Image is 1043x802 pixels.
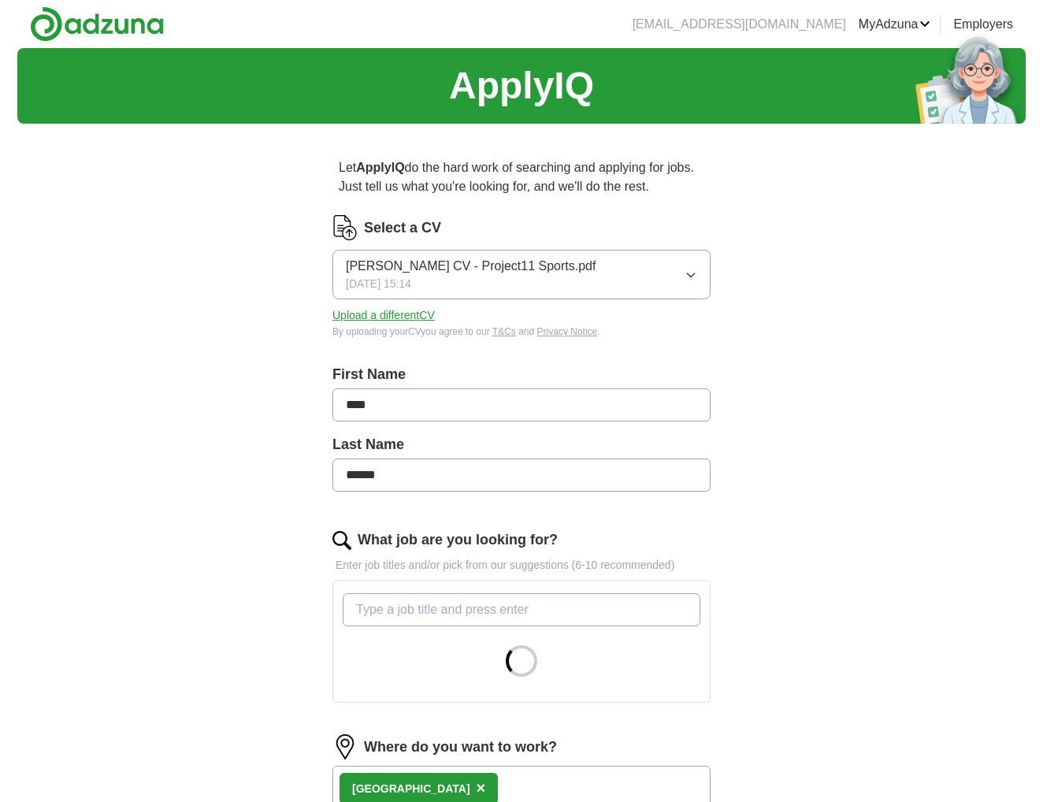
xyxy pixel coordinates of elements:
[332,364,711,385] label: First Name
[537,326,598,337] a: Privacy Notice
[953,15,1013,34] a: Employers
[356,161,404,174] strong: ApplyIQ
[332,152,711,202] p: Let do the hard work of searching and applying for jobs. Just tell us what you're looking for, an...
[477,779,486,796] span: ×
[352,781,470,797] div: [GEOGRAPHIC_DATA]
[346,257,596,276] span: [PERSON_NAME] CV - Project11 Sports.pdf
[30,6,164,42] img: Adzuna logo
[332,250,711,299] button: [PERSON_NAME] CV - Project11 Sports.pdf[DATE] 15:14
[859,15,931,34] a: MyAdzuna
[332,307,435,324] button: Upload a differentCV
[633,15,846,34] li: [EMAIL_ADDRESS][DOMAIN_NAME]
[346,276,411,292] span: [DATE] 15:14
[364,217,441,239] label: Select a CV
[364,737,557,758] label: Where do you want to work?
[332,325,711,339] div: By uploading your CV you agree to our and .
[332,215,358,240] img: CV Icon
[358,529,558,551] label: What job are you looking for?
[332,531,351,550] img: search.png
[343,593,700,626] input: Type a job title and press enter
[332,734,358,759] img: location.png
[449,58,594,114] h1: ApplyIQ
[477,777,486,800] button: ×
[332,434,711,455] label: Last Name
[492,326,516,337] a: T&Cs
[332,557,711,574] p: Enter job titles and/or pick from our suggestions (6-10 recommended)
